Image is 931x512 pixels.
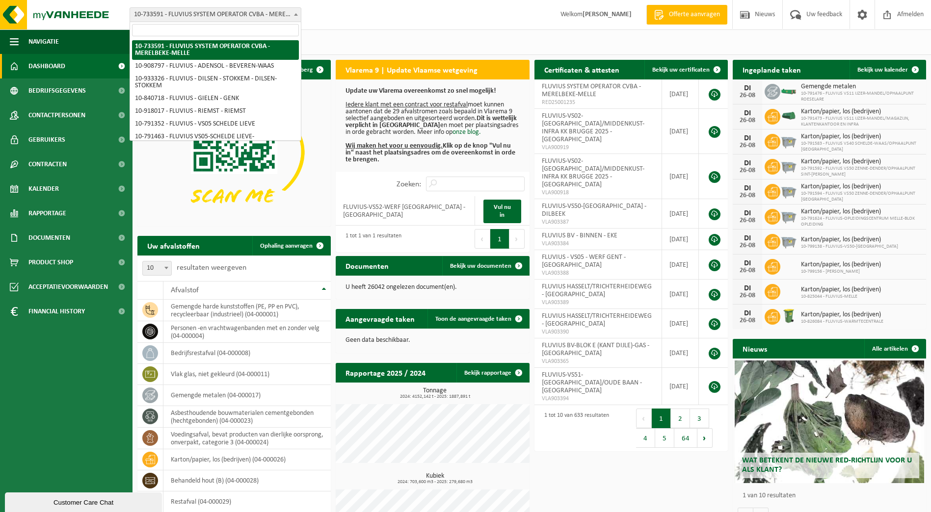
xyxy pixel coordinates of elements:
span: 10 [143,261,171,275]
td: vlak glas, niet gekleurd (04-000011) [163,364,331,385]
a: Toon de aangevraagde taken [427,309,529,329]
li: 10-908797 - FLUVIUS - ADENSOL - BEVEREN-WAAS [132,60,299,73]
button: Previous [636,409,652,428]
span: Dashboard [28,54,65,78]
span: Gebruikers [28,128,65,152]
li: 10-791463 - FLUVIUS VS05-SCHELDE LIEVE-KLANTENKANTOOR EEKLO - EEKLO [132,130,299,150]
span: Gemengde metalen [801,83,921,91]
td: karton/papier, los (bedrijven) (04-000026) [163,449,331,470]
img: WB-2500-GAL-GY-01 [780,232,797,249]
div: 26-08 [738,192,757,199]
span: Karton/papier, los (bedrijven) [801,236,898,244]
div: DI [738,209,757,217]
span: 10-791592 - FLUVIUS VS50 ZENNE-DENDER/OPHAALPUNT SINT-[PERSON_NAME] [801,166,921,178]
td: [DATE] [662,154,699,199]
a: Wat betekent de nieuwe RED-richtlijn voor u als klant? [735,360,924,483]
div: 26-08 [738,117,757,124]
span: Karton/papier, los (bedrijven) [801,108,921,116]
iframe: chat widget [5,490,164,512]
span: Financial History [28,299,85,324]
span: Bedrijfsgegevens [28,78,86,103]
li: 10-918017 - FLUVIUS - RIEMST - RIEMST [132,105,299,118]
li: 10-933326 - FLUVIUS - DILSEN - STOKKEM - DILSEN-STOKKEM [132,73,299,92]
div: 26-08 [738,242,757,249]
td: [DATE] [662,79,699,109]
p: Geen data beschikbaar. [346,337,519,344]
td: asbesthoudende bouwmaterialen cementgebonden (hechtgebonden) (04-000023) [163,406,331,428]
img: WB-2500-GAL-GY-01 [780,182,797,199]
span: VLA900918 [542,189,655,197]
span: FLUVIUS-VS51-[GEOGRAPHIC_DATA]/OUDE BAAN - [GEOGRAPHIC_DATA] [542,371,642,394]
p: U heeft 26042 ongelezen document(en). [346,284,519,291]
td: personen -en vrachtwagenbanden met en zonder velg (04-000004) [163,321,331,343]
span: FLUVIUS HASSELT/TRICHTERHEIDEWEG - [GEOGRAPHIC_DATA] [542,283,652,298]
h2: Rapportage 2025 / 2024 [336,363,435,382]
span: 2024: 4152,142 t - 2025: 1887,891 t [341,394,529,399]
h3: Tonnage [341,387,529,399]
img: HK-XK-22-GN-00 [780,111,797,120]
span: Rapportage [28,201,66,226]
u: Wij maken het voor u eenvoudig. [346,142,443,150]
div: 26-08 [738,142,757,149]
span: 10-733591 - FLUVIUS SYSTEM OPERATOR CVBA - MERELBEKE-MELLE [130,8,301,22]
div: DI [738,109,757,117]
span: Afvalstof [171,286,199,294]
span: Bekijk uw certificaten [652,67,710,73]
span: VLA900919 [542,144,655,152]
img: WB-2500-GAL-GY-01 [780,157,797,174]
span: Navigatie [28,29,59,54]
label: resultaten weergeven [177,264,246,272]
td: [DATE] [662,368,699,405]
div: 26-08 [738,267,757,274]
div: DI [738,234,757,242]
button: 5 [655,428,674,448]
b: Update uw Vlarema overeenkomst zo snel mogelijk! [346,87,496,95]
span: 10-825044 - FLUVIUS-MELLE [801,294,881,300]
div: DI [738,134,757,142]
img: WB-2500-GAL-GY-01 [780,207,797,224]
button: 4 [636,428,655,448]
a: Ophaling aanvragen [252,236,330,256]
button: 64 [674,428,697,448]
button: 2 [671,409,690,428]
span: Toon de aangevraagde taken [435,316,511,322]
li: 10-840718 - FLUVIUS - GIELEN - GENK [132,92,299,105]
span: 10-733591 - FLUVIUS SYSTEM OPERATOR CVBA - MERELBEKE-MELLE [130,7,301,22]
li: 10-791352 - FLUVIUS - VS05 SCHELDE LIEVE [132,118,299,130]
span: FLUVIUS BV-BLOK E (KANT DIJLE)-GAS - [GEOGRAPHIC_DATA] [542,342,649,357]
td: [DATE] [662,109,699,154]
td: FLUVIUS-VS52-WERF [GEOGRAPHIC_DATA] - [GEOGRAPHIC_DATA] [336,196,475,226]
div: 26-08 [738,167,757,174]
a: Offerte aanvragen [646,5,727,25]
h2: Certificaten & attesten [534,60,629,79]
span: 10-791594 - FLUVIUS VS50 ZENNE-DENDER/OPHAALPUNT [GEOGRAPHIC_DATA] [801,191,921,203]
td: [DATE] [662,280,699,309]
h2: Nieuws [733,339,777,358]
div: 26-08 [738,217,757,224]
span: 2024: 703,600 m3 - 2025: 279,680 m3 [341,480,529,485]
div: DI [738,84,757,92]
a: Bekijk uw documenten [442,256,529,276]
a: Vul nu in [483,200,521,223]
span: Karton/papier, los (bedrijven) [801,208,921,216]
span: 10-799138 - FLUVIUS-VS50-[GEOGRAPHIC_DATA] [801,244,898,250]
span: 10-791624 - FLUVIUS-OPLEIDINGSCENTRUM MELLE-BLOK OPLEIDING [801,216,921,228]
button: Next [509,229,525,249]
p: moet kunnen aantonen dat de 29 afvalstromen zoals bepaald in Vlarema 9 selectief aangeboden en ui... [346,88,519,163]
a: Bekijk rapportage [456,363,529,383]
span: Contracten [28,152,67,177]
span: RED25001235 [542,99,655,106]
td: bedrijfsrestafval (04-000008) [163,343,331,364]
span: VLA903388 [542,269,655,277]
span: VLA903384 [542,240,655,248]
span: Contactpersonen [28,103,85,128]
span: Acceptatievoorwaarden [28,275,108,299]
h3: Kubiek [341,473,529,485]
span: 10-826084 - FLUVIUS-WARMTECENTRALE [801,319,883,325]
span: Karton/papier, los (bedrijven) [801,286,881,294]
td: [DATE] [662,309,699,338]
a: onze blog. [452,128,481,136]
span: Product Shop [28,250,73,275]
h2: Aangevraagde taken [336,309,425,328]
button: Next [697,428,713,448]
